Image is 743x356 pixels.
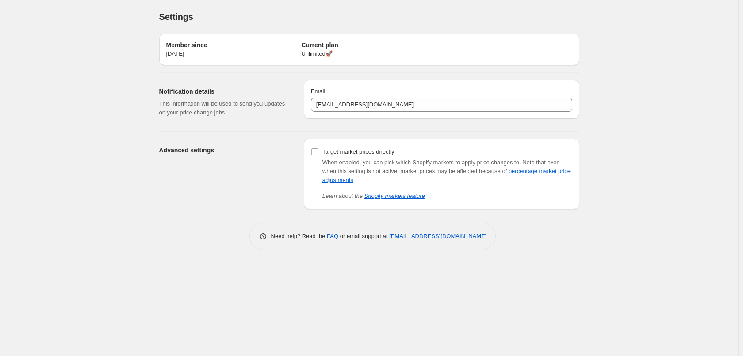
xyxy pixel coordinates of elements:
[389,233,486,239] a: [EMAIL_ADDRESS][DOMAIN_NAME]
[327,233,338,239] a: FAQ
[159,12,193,22] span: Settings
[159,99,290,117] p: This information will be used to send you updates on your price change jobs.
[338,233,389,239] span: or email support at
[322,193,425,199] i: Learn about the
[322,159,571,183] span: Note that even when this setting is not active, market prices may be affected because of
[166,41,302,49] h2: Member since
[322,159,521,166] span: When enabled, you can pick which Shopify markets to apply price changes to.
[159,87,290,96] h2: Notification details
[311,88,326,95] span: Email
[166,49,302,58] p: [DATE]
[301,49,437,58] p: Unlimited 🚀
[322,148,394,155] span: Target market prices directly
[159,146,290,155] h2: Advanced settings
[271,233,327,239] span: Need help? Read the
[301,41,437,49] h2: Current plan
[364,193,425,199] a: Shopify markets feature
